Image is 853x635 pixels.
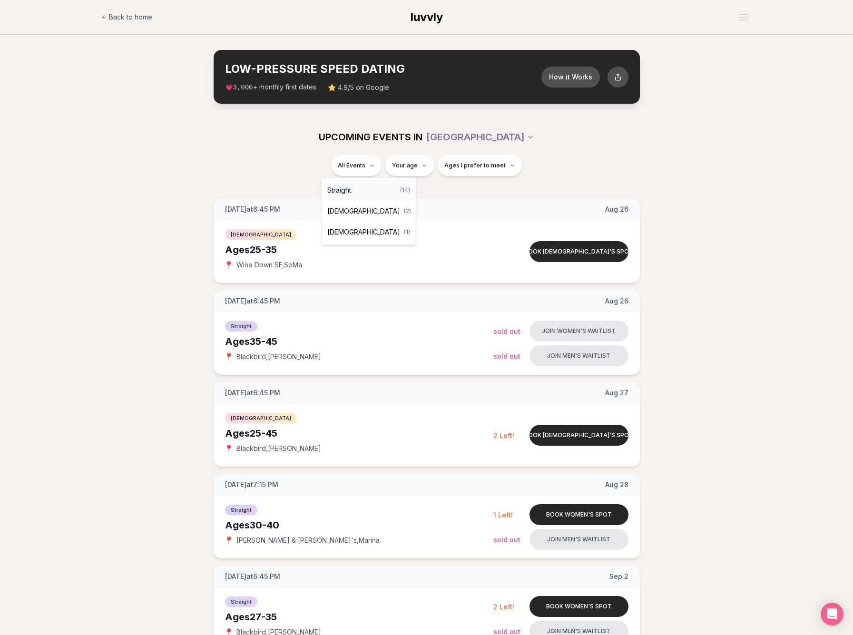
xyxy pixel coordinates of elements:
[327,186,351,195] span: Straight
[327,206,400,216] span: [DEMOGRAPHIC_DATA]
[404,207,411,215] span: ( 2 )
[404,228,410,236] span: ( 1 )
[327,227,400,237] span: [DEMOGRAPHIC_DATA]
[400,186,410,194] span: ( 14 )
